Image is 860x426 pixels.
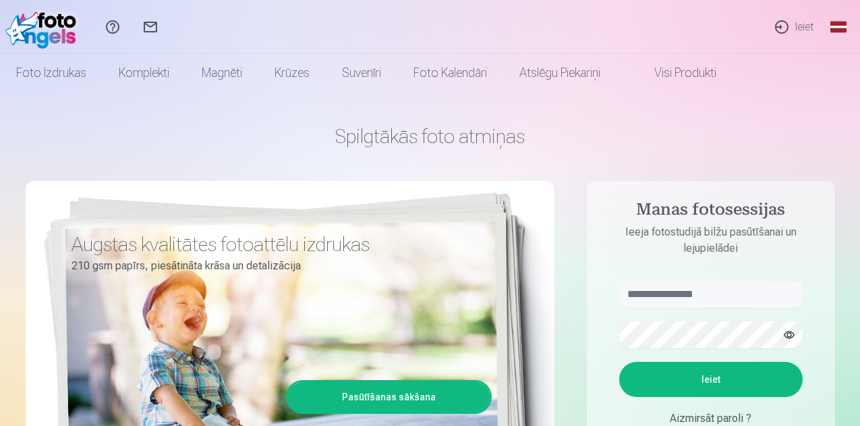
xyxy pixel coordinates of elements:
[326,54,397,92] a: Suvenīri
[103,54,185,92] a: Komplekti
[606,200,816,224] h4: Manas fotosessijas
[26,124,835,149] h1: Spilgtākās foto atmiņas
[288,382,490,412] a: Pasūtīšanas sākšana
[503,54,617,92] a: Atslēgu piekariņi
[619,362,803,397] button: Ieiet
[606,224,816,257] p: Ieeja fotostudijā bilžu pasūtīšanai un lejupielādei
[5,5,83,49] img: /fa1
[617,54,733,92] a: Visi produkti
[185,54,258,92] a: Magnēti
[71,257,482,275] p: 210 gsm papīrs, piesātināta krāsa un detalizācija
[397,54,503,92] a: Foto kalendāri
[258,54,326,92] a: Krūzes
[71,232,482,257] h3: Augstas kvalitātes fotoattēlu izdrukas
